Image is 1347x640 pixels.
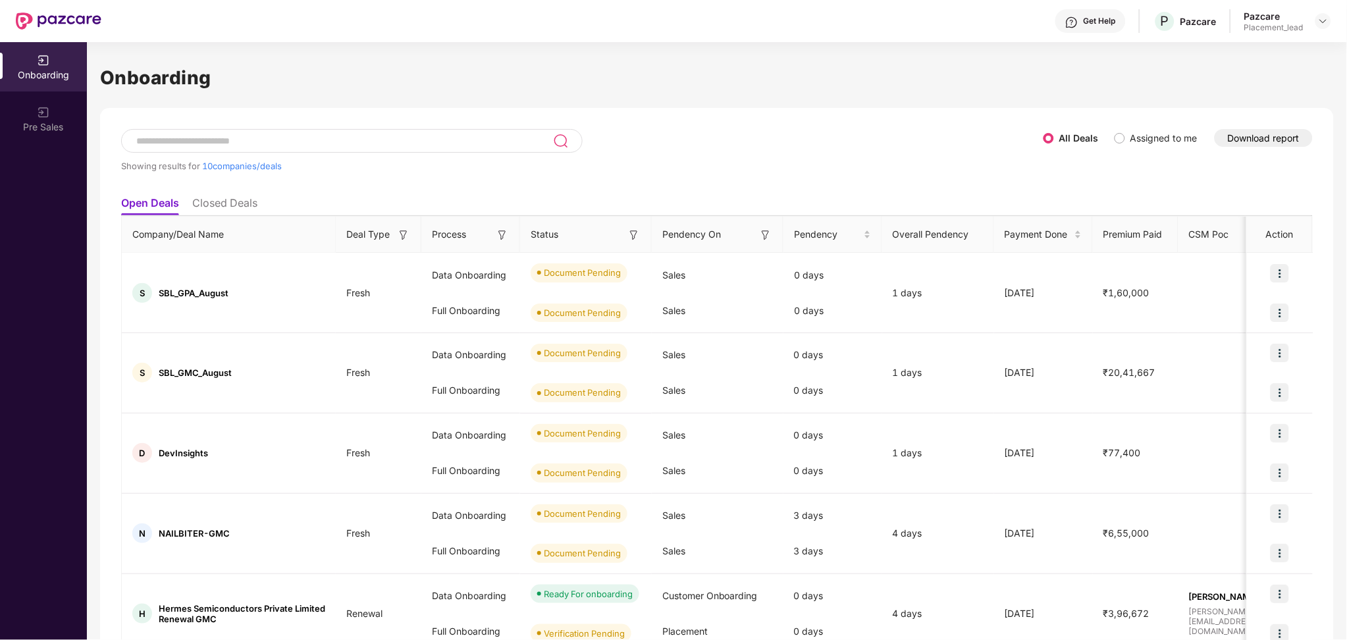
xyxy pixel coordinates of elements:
[100,63,1334,92] h1: Onboarding
[759,228,772,242] img: svg+xml;base64,PHN2ZyB3aWR0aD0iMTYiIGhlaWdodD0iMTYiIHZpZXdCb3g9IjAgMCAxNiAxNiIgZmlsbD0ibm9uZSIgeG...
[662,465,685,476] span: Sales
[882,286,994,300] div: 1 days
[421,293,520,329] div: Full Onboarding
[544,507,621,520] div: Document Pending
[553,133,568,149] img: svg+xml;base64,PHN2ZyB3aWR0aD0iMjQiIGhlaWdodD0iMjUiIHZpZXdCb3g9IjAgMCAyNCAyNSIgZmlsbD0ibm9uZSIgeG...
[421,417,520,453] div: Data Onboarding
[1271,504,1289,523] img: icon
[1093,367,1166,378] span: ₹20,41,667
[783,578,882,614] div: 0 days
[159,603,325,624] span: Hermes Semiconductors Private Limited Renewal GMC
[1059,132,1099,144] label: All Deals
[1093,608,1160,619] span: ₹3,96,672
[544,466,621,479] div: Document Pending
[1247,217,1313,253] th: Action
[121,196,179,215] li: Open Deals
[783,498,882,533] div: 3 days
[336,527,381,539] span: Fresh
[421,337,520,373] div: Data Onboarding
[1271,585,1289,603] img: icon
[159,367,232,378] span: SBL_GMC_August
[662,385,685,396] span: Sales
[421,257,520,293] div: Data Onboarding
[432,227,466,242] span: Process
[544,427,621,440] div: Document Pending
[1271,464,1289,482] img: icon
[336,367,381,378] span: Fresh
[662,590,758,601] span: Customer Onboarding
[783,417,882,453] div: 0 days
[783,337,882,373] div: 0 days
[397,228,410,242] img: svg+xml;base64,PHN2ZyB3aWR0aD0iMTYiIGhlaWdodD0iMTYiIHZpZXdCb3g9IjAgMCAxNiAxNiIgZmlsbD0ibm9uZSIgeG...
[662,510,685,521] span: Sales
[544,346,621,360] div: Document Pending
[994,365,1093,380] div: [DATE]
[1084,16,1116,26] div: Get Help
[1005,227,1072,242] span: Payment Done
[994,217,1093,253] th: Payment Done
[627,228,641,242] img: svg+xml;base64,PHN2ZyB3aWR0aD0iMTYiIGhlaWdodD0iMTYiIHZpZXdCb3g9IjAgMCAxNiAxNiIgZmlsbD0ibm9uZSIgeG...
[544,627,625,640] div: Verification Pending
[1244,10,1304,22] div: Pazcare
[662,269,685,280] span: Sales
[421,498,520,533] div: Data Onboarding
[1093,447,1151,458] span: ₹77,400
[1189,227,1229,242] span: CSM Poc
[994,526,1093,541] div: [DATE]
[783,373,882,408] div: 0 days
[994,606,1093,621] div: [DATE]
[1130,132,1198,144] label: Assigned to me
[16,13,101,30] img: New Pazcare Logo
[1215,129,1313,147] button: Download report
[544,547,621,560] div: Document Pending
[132,443,152,463] div: D
[1093,527,1160,539] span: ₹6,55,000
[544,386,621,399] div: Document Pending
[783,257,882,293] div: 0 days
[122,217,336,253] th: Company/Deal Name
[1271,424,1289,442] img: icon
[662,626,708,637] span: Placement
[662,349,685,360] span: Sales
[192,196,257,215] li: Closed Deals
[1180,15,1217,28] div: Pazcare
[496,228,509,242] img: svg+xml;base64,PHN2ZyB3aWR0aD0iMTYiIGhlaWdodD0iMTYiIHZpZXdCb3g9IjAgMCAxNiAxNiIgZmlsbD0ibm9uZSIgeG...
[159,288,228,298] span: SBL_GPA_August
[132,363,152,383] div: S
[37,106,50,119] img: svg+xml;base64,PHN2ZyB3aWR0aD0iMjAiIGhlaWdodD0iMjAiIHZpZXdCb3g9IjAgMCAyMCAyMCIgZmlsbD0ibm9uZSIgeG...
[132,283,152,303] div: S
[346,227,390,242] span: Deal Type
[783,217,882,253] th: Pendency
[159,528,230,539] span: NAILBITER-GMC
[421,578,520,614] div: Data Onboarding
[783,293,882,329] div: 0 days
[783,453,882,489] div: 0 days
[421,373,520,408] div: Full Onboarding
[544,266,621,279] div: Document Pending
[132,523,152,543] div: N
[544,587,633,600] div: Ready For onboarding
[882,526,994,541] div: 4 days
[882,446,994,460] div: 1 days
[1271,304,1289,322] img: icon
[159,448,208,458] span: DevInsights
[121,161,1043,171] div: Showing results for
[662,305,685,316] span: Sales
[994,286,1093,300] div: [DATE]
[132,604,152,624] div: H
[531,227,558,242] span: Status
[1244,22,1304,33] div: Placement_lead
[794,227,861,242] span: Pendency
[421,453,520,489] div: Full Onboarding
[1093,287,1160,298] span: ₹1,60,000
[544,306,621,319] div: Document Pending
[882,365,994,380] div: 1 days
[882,217,994,253] th: Overall Pendency
[783,533,882,569] div: 3 days
[1271,383,1289,402] img: icon
[994,446,1093,460] div: [DATE]
[1271,264,1289,282] img: icon
[336,608,393,619] span: Renewal
[1271,344,1289,362] img: icon
[1318,16,1329,26] img: svg+xml;base64,PHN2ZyBpZD0iRHJvcGRvd24tMzJ4MzIiIHhtbG5zPSJodHRwOi8vd3d3LnczLm9yZy8yMDAwL3N2ZyIgd2...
